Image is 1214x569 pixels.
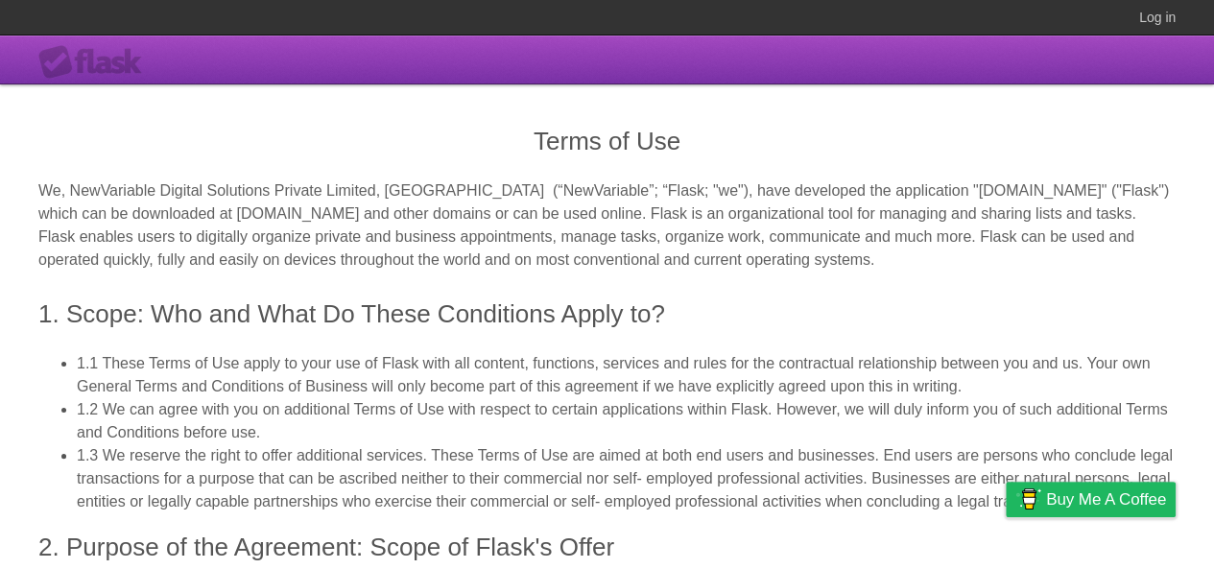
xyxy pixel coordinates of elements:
[38,182,1169,268] span: We, NewVariable Digital Solutions Private Limited, [GEOGRAPHIC_DATA] (“NewVariable”; “Flask; "we"...
[77,355,1150,394] span: 1.1 These Terms of Use apply to your use of Flask with all content, functions, services and rules...
[38,45,154,80] div: Flask
[1006,482,1176,517] a: Buy me a coffee
[77,401,1168,440] span: 1.2 We can agree with you on additional Terms of Use with respect to certain applications within ...
[38,296,1176,333] h3: 1. Scope: Who and What Do These Conditions Apply to?
[77,447,1173,510] span: 1.3 We reserve the right to offer additional services. These Terms of Use are aimed at both end u...
[1046,483,1166,516] span: Buy me a coffee
[1015,483,1041,515] img: Buy me a coffee
[38,529,1176,566] h3: 2. Purpose of the Agreement: Scope of Flask's Offer
[38,123,1176,160] h3: Terms of Use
